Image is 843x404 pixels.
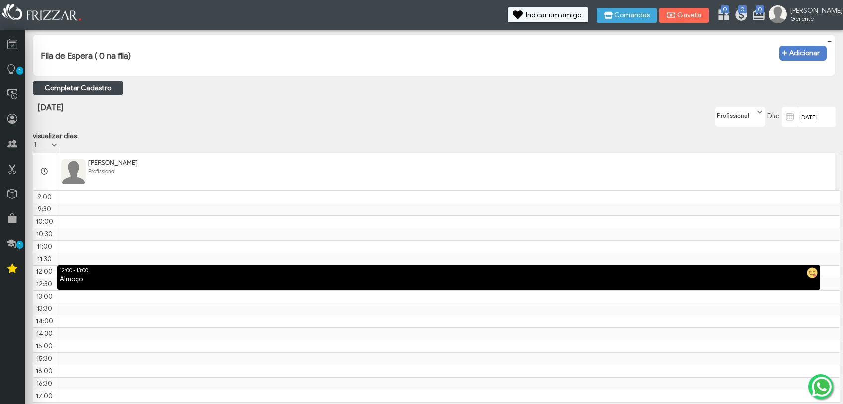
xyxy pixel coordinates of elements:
span: Comandas [614,12,650,19]
span: 11:00 [37,242,52,251]
span: Gaveta [677,12,702,19]
span: 9:30 [38,205,51,213]
span: 12:00 - 13:00 [60,267,88,274]
span: Gerente [790,15,835,22]
a: 0 [717,8,727,24]
span: 13:00 [36,292,53,301]
button: Indicar um amigo [508,7,588,22]
span: 1 [16,241,23,249]
a: [PERSON_NAME] Gerente [769,5,838,25]
input: data [798,107,836,127]
span: 15:00 [36,342,53,350]
img: almoco.png [807,267,818,278]
span: [PERSON_NAME] [88,159,138,166]
span: 1 [16,67,23,75]
span: [PERSON_NAME] [790,6,835,15]
img: whatsapp.png [810,375,834,399]
span: 12:30 [36,280,52,288]
div: Almoço [57,275,820,284]
span: 0 [756,5,764,13]
button: Gaveta [659,8,709,23]
span: Dia: [767,112,779,120]
span: 11:30 [37,255,52,263]
span: 17:00 [36,392,53,400]
span: 14:00 [36,317,53,325]
h3: Fila de Espera ( 0 na fila) [41,51,131,61]
span: 13:30 [37,304,52,313]
span: 10:30 [36,230,53,238]
span: [DATE] [37,102,63,113]
a: 0 [734,8,744,24]
span: 15:30 [36,354,52,363]
span: 12:00 [36,267,53,276]
label: visualizar dias: [33,132,78,140]
span: 0 [738,5,747,13]
span: 14:30 [36,329,53,338]
img: FuncionarioFotoBean_get.xhtml [61,159,86,184]
a: Completar Cadastro [33,81,123,95]
span: 0 [721,5,729,13]
label: 1 [33,140,50,149]
label: Profissional [716,107,756,120]
span: Indicar um amigo [526,12,581,19]
button: Comandas [597,8,657,23]
span: Profissional [88,168,115,175]
img: calendar-01.svg [784,111,796,123]
span: 16:30 [36,379,52,388]
button: Adicionar [779,46,827,61]
span: 16:00 [36,367,53,375]
a: 0 [752,8,762,24]
span: 10:00 [36,217,53,226]
button: − [824,36,835,46]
